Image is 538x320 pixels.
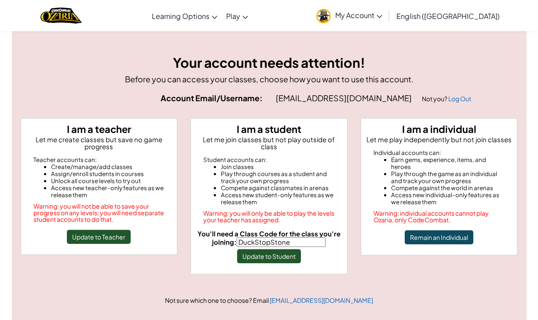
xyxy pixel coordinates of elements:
[67,123,131,135] strong: I am a teacher
[237,249,301,263] button: Update to Student
[365,136,514,143] p: Let me play independently but not join classes
[33,156,165,163] div: Teacher accounts can:
[391,170,505,184] li: Play through the game as an individual and track your own progress
[316,9,331,23] img: avatar
[396,11,500,21] span: English ([GEOGRAPHIC_DATA])
[21,73,518,85] p: Before you can access your classes, choose how you want to use this account.
[147,4,222,28] a: Learning Options
[67,230,131,244] button: Update to Teacher
[21,53,518,73] h3: Your account needs attention!
[161,93,263,103] strong: Account Email/Username:
[221,170,335,184] li: Play through courses as a student and track your own progress
[51,177,165,184] li: Unlock all course levels to try out
[392,4,504,28] a: English ([GEOGRAPHIC_DATA])
[51,184,165,199] li: Access new teacher-only features as we release them
[51,163,165,170] li: Create/manage/add classes
[198,229,340,246] span: You'll need a Class Code for the class you're joining:
[152,11,209,21] span: Learning Options
[221,163,335,170] li: Join classes
[373,210,505,223] div: Warning: individual accounts cannot play Ozaria, only CodeCombat.
[335,11,382,20] span: My Account
[448,95,471,103] a: Log Out
[165,296,270,304] span: Not sure which one to choose? Email
[276,93,413,103] span: [EMAIL_ADDRESS][DOMAIN_NAME]
[25,136,174,150] p: Let me create classes but save no game progress
[391,184,505,191] li: Compete against the world in arenas
[221,184,335,191] li: Compete against classmates in arenas
[221,191,335,206] li: Access new student-only features as we release them
[270,296,373,304] a: [EMAIL_ADDRESS][DOMAIN_NAME]
[222,4,253,28] a: Play
[237,237,326,247] input: You'll need a Class Code for the class you're joining:
[422,95,448,103] span: Not you?
[402,123,476,135] strong: I am a individual
[33,203,165,223] div: Warning: you will not be able to save your progress on any levels; you will need separate student...
[226,11,240,21] span: Play
[40,7,81,25] a: Ozaria by CodeCombat logo
[391,156,505,170] li: Earn gems, experience, items, and heroes
[203,210,335,223] div: Warning: you will only be able to play the levels your teacher has assigned.
[237,123,301,135] strong: I am a student
[373,149,505,156] div: Individual accounts can:
[405,230,473,244] button: Remain an Individual
[194,136,344,150] p: Let me join classes but not play outside of class
[51,170,165,177] li: Assign/enroll students in courses
[391,191,505,206] li: Access new individual-only features as we release them
[312,2,387,29] a: My Account
[203,156,335,163] div: Student accounts can:
[40,7,81,25] img: Home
